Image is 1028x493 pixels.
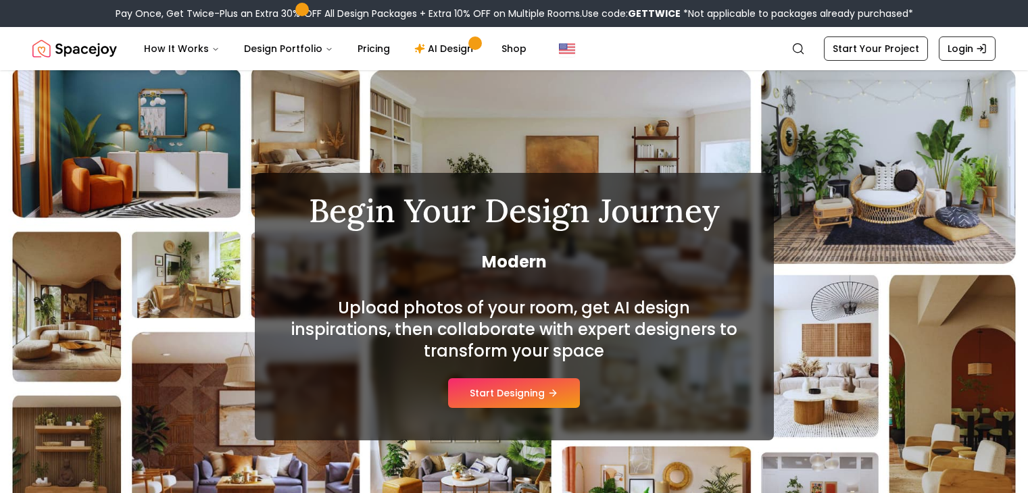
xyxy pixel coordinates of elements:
[403,35,488,62] a: AI Design
[287,297,741,362] h2: Upload photos of your room, get AI design inspirations, then collaborate with expert designers to...
[939,36,996,61] a: Login
[582,7,681,20] span: Use code:
[233,35,344,62] button: Design Portfolio
[824,36,928,61] a: Start Your Project
[681,7,913,20] span: *Not applicable to packages already purchased*
[32,35,117,62] img: Spacejoy Logo
[133,35,230,62] button: How It Works
[116,7,913,20] div: Pay Once, Get Twice-Plus an Extra 30% OFF All Design Packages + Extra 10% OFF on Multiple Rooms.
[32,27,996,70] nav: Global
[559,41,575,57] img: United States
[287,194,741,227] h1: Begin Your Design Journey
[133,35,537,62] nav: Main
[491,35,537,62] a: Shop
[347,35,401,62] a: Pricing
[287,251,741,273] span: Modern
[448,378,580,408] button: Start Designing
[628,7,681,20] b: GETTWICE
[32,35,117,62] a: Spacejoy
